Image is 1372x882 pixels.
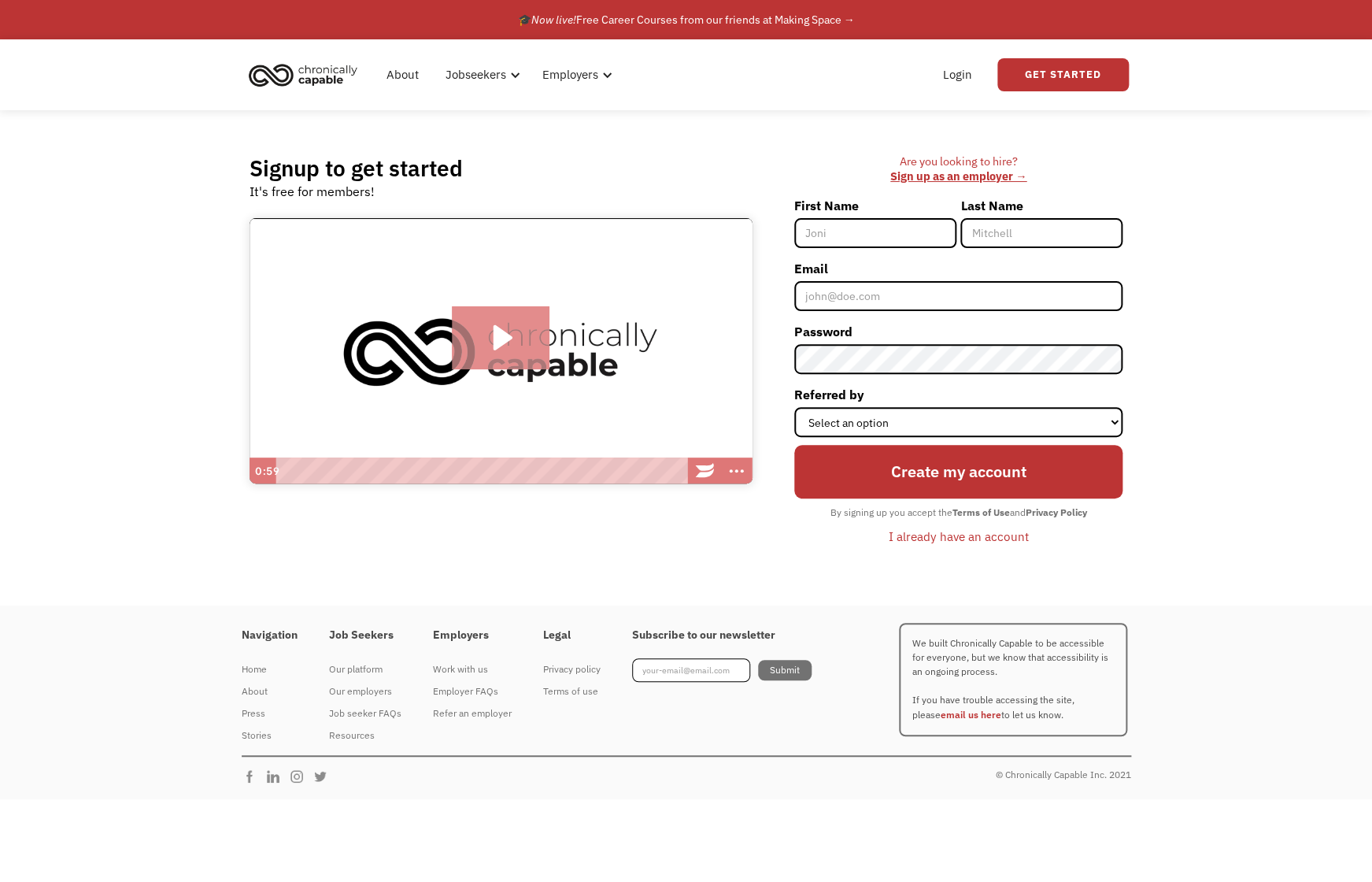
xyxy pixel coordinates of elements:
div: Refer an employer [433,704,512,723]
div: About [242,682,298,701]
button: Play Video: Introducing Chronically Capable [452,306,550,369]
a: I already have an account [877,523,1041,550]
a: email us here [941,709,1001,721]
p: We built Chronically Capable to be accessible for everyone, but we know that accessibility is an ... [899,623,1127,736]
a: Resources [329,724,401,747]
a: About [242,680,298,702]
div: Employer FAQs [433,682,512,701]
a: Home [242,658,298,680]
div: Terms of use [543,682,601,701]
input: your-email@email.com [632,658,750,682]
img: Introducing Chronically Capable [250,218,753,484]
label: Password [794,319,1123,344]
a: Press [242,702,298,724]
a: Sign up as an employer → [890,169,1026,183]
div: Press [242,704,298,723]
input: Mitchell [960,218,1122,248]
strong: Terms of Use [952,506,1010,518]
div: © Chronically Capable Inc. 2021 [996,765,1131,784]
em: Now live! [531,13,576,27]
a: Employer FAQs [433,680,512,702]
div: Stories [242,726,298,745]
div: Our platform [329,660,401,679]
a: Stories [242,724,298,747]
a: Job seeker FAQs [329,702,401,724]
img: Chronically Capable Twitter Page [312,769,336,784]
h4: Navigation [242,628,298,643]
h2: Signup to get started [250,154,463,182]
a: Work with us [433,658,512,680]
img: Chronically Capable Instagram Page [289,769,312,784]
div: Employers [542,65,598,84]
div: I already have an account [889,527,1029,546]
a: Privacy policy [543,658,601,680]
label: Referred by [794,382,1123,407]
div: Resources [329,726,401,745]
label: Email [794,256,1123,281]
strong: Privacy Policy [1026,506,1087,518]
input: Submit [758,660,812,680]
button: Show more buttons [721,458,753,484]
div: 🎓 Free Career Courses from our friends at Making Space → [518,10,855,29]
a: Wistia Logo -- Learn More [690,458,721,484]
a: home [244,57,369,92]
div: Home [242,660,298,679]
div: Jobseekers [436,50,525,100]
img: Chronically Capable Linkedin Page [265,769,289,784]
a: Refer an employer [433,702,512,724]
div: Job seeker FAQs [329,704,401,723]
div: Employers [533,50,617,100]
img: Chronically Capable Facebook Page [242,769,265,784]
a: Our employers [329,680,401,702]
h4: Subscribe to our newsletter [632,628,812,643]
div: Work with us [433,660,512,679]
input: Joni [794,218,956,248]
div: Jobseekers [446,65,506,84]
div: Privacy policy [543,660,601,679]
input: john@doe.com [794,281,1123,311]
div: Are you looking to hire? ‍ [794,154,1123,183]
a: Our platform [329,658,401,680]
a: Terms of use [543,680,601,702]
input: Create my account [794,445,1123,499]
div: Our employers [329,682,401,701]
img: Chronically Capable logo [244,57,362,92]
a: Login [934,50,982,100]
a: Get Started [997,58,1129,91]
label: Last Name [960,193,1122,218]
div: It's free for members! [250,182,375,201]
form: Member-Signup-Form [794,193,1123,550]
form: Footer Newsletter [632,658,812,682]
h4: Employers [433,628,512,643]
a: About [377,50,428,100]
h4: Job Seekers [329,628,401,643]
label: First Name [794,193,956,218]
div: Playbar [283,458,682,484]
h4: Legal [543,628,601,643]
div: By signing up you accept the and [823,502,1095,523]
